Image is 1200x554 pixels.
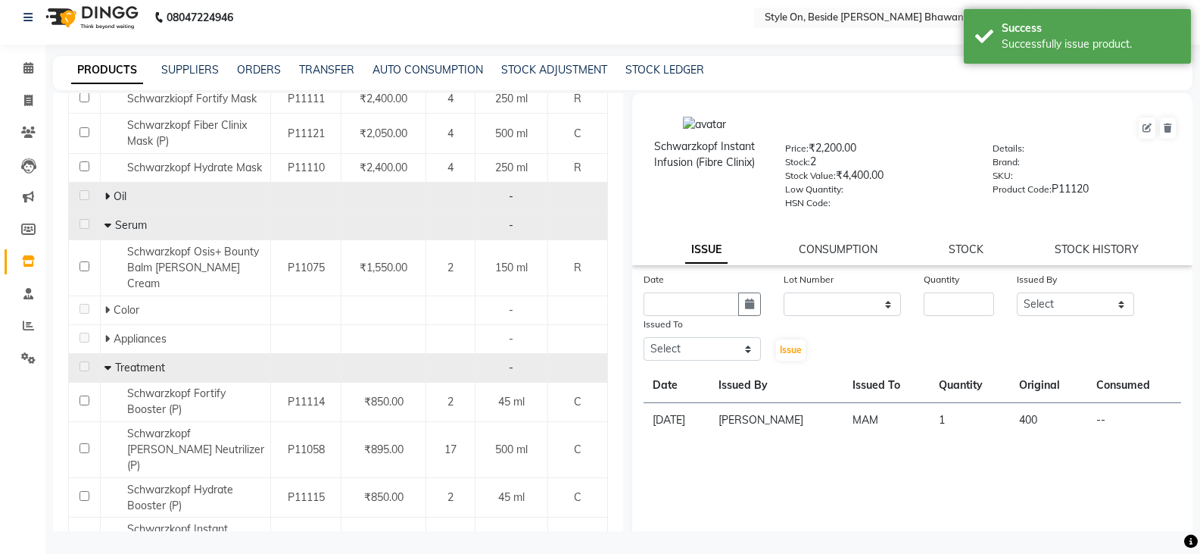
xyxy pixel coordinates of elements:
td: MAM [843,403,929,438]
span: ₹1,550.00 [360,261,407,274]
span: - [509,332,513,346]
span: P11114 [288,395,325,408]
span: C [574,490,581,504]
span: Schwarzkiopf Fortify Mask [127,92,257,105]
a: CONSUMPTION [799,243,877,256]
th: Issued To [843,368,929,403]
div: ₹4,400.00 [785,167,970,189]
span: 2 [447,490,454,504]
span: 2 [447,261,454,274]
a: AUTO CONSUMPTION [372,63,483,77]
label: Quantity [924,273,959,286]
span: Schwarzkopf Instant Infusion (Fibre Clinix) [127,522,228,552]
div: Schwarzkopf Instant Infusion (Fibre Clinix) [647,139,763,171]
a: STOCK ADJUSTMENT [501,63,607,77]
td: 400 [1010,403,1087,438]
span: Schwarzkopf Hydrate Booster (P) [127,483,233,512]
th: Date [644,368,709,403]
span: P11075 [288,261,325,274]
span: Treatment [115,361,165,374]
div: Successfully issue product. [1002,36,1180,52]
span: ₹895.00 [364,443,404,456]
a: PRODUCTS [71,57,143,84]
span: Oil [114,189,126,203]
div: P11120 [993,181,1177,202]
label: Product Code: [993,183,1052,196]
span: 500 ml [495,443,528,456]
span: Schwarzkopf Osis+ Bounty Balm [PERSON_NAME] Cream [127,245,259,290]
span: R [574,161,581,174]
label: Issued By [1017,273,1057,286]
span: 250 ml [495,161,528,174]
span: Collapse Row [104,218,115,232]
span: Schwarzkopf [PERSON_NAME] Neutrilizer (P) [127,427,264,472]
span: C [574,443,581,456]
label: Lot Number [784,273,834,286]
a: SUPPLIERS [161,63,219,77]
span: P11058 [288,443,325,456]
div: ₹2,200.00 [785,140,970,161]
span: ₹2,400.00 [360,92,407,105]
span: 250 ml [495,92,528,105]
span: ₹850.00 [364,395,404,408]
label: Price: [785,142,809,155]
label: Issued To [644,318,683,331]
span: Issue [780,344,802,355]
td: [DATE] [644,403,709,438]
span: 3 [447,531,454,544]
span: 400 ml [495,531,528,544]
span: - [509,361,513,374]
a: STOCK HISTORY [1055,243,1139,256]
span: 500 ml [495,127,528,140]
th: Issued By [709,368,843,403]
a: ORDERS [237,63,281,77]
span: P11121 [288,127,325,140]
span: Schwarzkopf Fiber Clinix Mask (P) [127,118,247,148]
span: ₹2,050.00 [360,127,407,140]
span: 45 ml [498,395,525,408]
label: Low Quantity: [785,183,843,196]
span: ₹2,200.00 [360,531,407,544]
td: [PERSON_NAME] [709,403,843,438]
label: Stock Value: [785,169,836,183]
a: TRANSFER [299,63,354,77]
span: Color [114,303,139,317]
label: Stock: [785,155,810,169]
a: STOCK LEDGER [625,63,704,77]
span: - [509,303,513,317]
div: 2 [785,154,970,175]
span: 4 [447,92,454,105]
span: ₹850.00 [364,490,404,504]
span: P11111 [288,92,325,105]
span: R [574,92,581,105]
label: Date [644,273,664,286]
label: HSN Code: [785,196,831,210]
button: Issue [776,340,806,361]
span: Expand Row [104,303,114,317]
img: avatar [683,117,726,133]
span: - [509,189,513,203]
td: 1 [930,403,1011,438]
span: C [574,127,581,140]
th: Original [1010,368,1087,403]
span: Appliances [114,332,167,346]
label: Brand: [993,155,1020,169]
span: C [574,395,581,408]
span: - [509,218,513,232]
span: 150 ml [495,261,528,274]
label: Details: [993,142,1024,155]
span: 4 [447,161,454,174]
span: 45 ml [498,490,525,504]
a: ISSUE [685,236,728,264]
span: Collapse Row [104,361,115,374]
span: P11115 [288,490,325,504]
span: Schwarzkopf Hydrate Mask [127,161,262,174]
label: SKU: [993,169,1013,183]
td: -- [1087,403,1181,438]
span: 17 [444,443,457,456]
th: Quantity [930,368,1011,403]
span: P11110 [288,161,325,174]
span: P11120 [288,531,325,544]
a: STOCK [949,243,983,256]
span: R [574,261,581,274]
